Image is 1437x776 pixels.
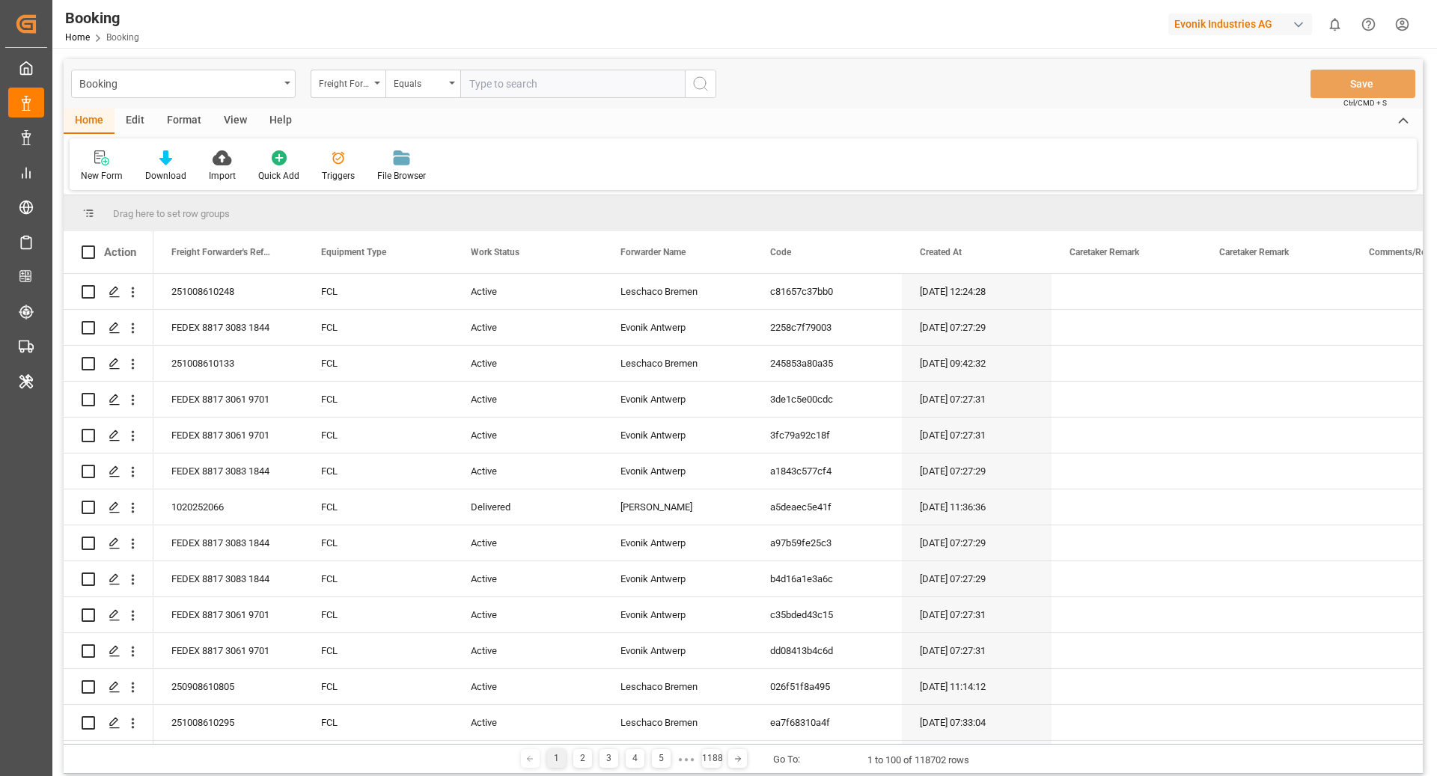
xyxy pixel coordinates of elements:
div: FCL [303,597,453,632]
div: Download [145,169,186,183]
a: Home [65,32,90,43]
div: FCL [303,382,453,417]
div: Triggers [322,169,355,183]
div: Active [453,310,602,345]
div: Action [104,245,136,259]
div: [PERSON_NAME] [602,489,752,525]
span: Freight Forwarder's Reference No. [171,247,272,257]
div: [DATE] 07:27:31 [902,633,1052,668]
div: Press SPACE to select this row. [64,597,153,633]
div: FCL [303,525,453,560]
div: [DATE] 07:27:31 [902,382,1052,417]
div: [DATE] 09:42:32 [902,346,1052,381]
div: Press SPACE to select this row. [64,382,153,418]
div: FEDEX 8817 3083 1844 [153,525,303,560]
div: 251008610295 [153,705,303,740]
div: Press SPACE to select this row. [64,489,153,525]
div: Go To: [773,752,800,767]
div: a97b59fe25c3 [752,525,902,560]
div: FEDEX 8817 3061 9701 [153,418,303,453]
button: Help Center [1352,7,1385,41]
span: Code [770,247,791,257]
div: FCL [303,633,453,668]
div: Press SPACE to select this row. [64,418,153,453]
div: Active [453,346,602,381]
div: Evonik Antwerp [602,561,752,596]
span: Ctrl/CMD + S [1343,97,1387,109]
div: a1843c577cf4 [752,453,902,489]
div: 2 [573,749,592,768]
div: [DATE] 07:27:31 [902,597,1052,632]
div: FCL [303,346,453,381]
div: Evonik Antwerp [602,453,752,489]
div: Evonik Antwerp [602,310,752,345]
div: c35bded43c15 [752,597,902,632]
button: search button [685,70,716,98]
div: Active [453,669,602,704]
div: Press SPACE to select this row. [64,561,153,597]
div: 251008610248 [153,274,303,309]
div: FCL [303,453,453,489]
span: Drag here to set row groups [113,208,230,219]
div: Press SPACE to select this row. [64,346,153,382]
div: 251008610133 [153,346,303,381]
div: 2258c7f79003 [752,310,902,345]
div: ● ● ● [678,754,695,765]
div: [DATE] 07:27:29 [902,525,1052,560]
span: Equipment Type [321,247,386,257]
button: Save [1311,70,1415,98]
div: Booking [79,73,279,92]
div: Active [453,382,602,417]
span: Forwarder Name [620,247,686,257]
div: 026f51f8a495 [752,669,902,704]
div: Evonik Industries AG [1168,13,1312,35]
div: Freight Forwarder's Reference No. [319,73,370,91]
div: a5deaec5e41f [752,489,902,525]
div: Equals [394,73,445,91]
div: ea7f68310a4f [752,705,902,740]
div: Quick Add [258,169,299,183]
div: Active [453,418,602,453]
div: FEDEX 8817 3083 1844 [153,561,303,596]
div: Active [453,705,602,740]
div: Active [453,274,602,309]
div: Leschaco Bremen [602,705,752,740]
div: FCL [303,561,453,596]
div: FEDEX 8817 3083 1844 [153,453,303,489]
div: Evonik Antwerp [602,382,752,417]
div: New Form [81,169,123,183]
div: FEDEX 8817 3061 9701 [153,633,303,668]
div: Press SPACE to select this row. [64,525,153,561]
div: Edit [115,109,156,134]
div: b4d16a1e3a6c [752,561,902,596]
div: View [213,109,258,134]
div: Press SPACE to select this row. [64,669,153,705]
div: Press SPACE to select this row. [64,633,153,669]
div: [DATE] 07:27:29 [902,561,1052,596]
button: open menu [311,70,385,98]
div: Press SPACE to select this row. [64,705,153,741]
div: FCL [303,489,453,525]
div: File Browser [377,169,426,183]
div: FEDEX 8817 3061 9701 [153,597,303,632]
span: Work Status [471,247,519,257]
div: Leschaco Bremen [602,346,752,381]
div: Active [453,525,602,560]
div: Delivered [453,489,602,525]
div: Leschaco Bremen [602,669,752,704]
div: 3fc79a92c18f [752,418,902,453]
div: Press SPACE to select this row. [64,453,153,489]
div: Booking [65,7,139,29]
div: 1 to 100 of 118702 rows [867,753,969,768]
div: FCL [303,274,453,309]
div: 1020252066 [153,489,303,525]
div: Leschaco Bremen [602,274,752,309]
button: open menu [71,70,296,98]
div: Help [258,109,303,134]
div: Evonik Antwerp [602,633,752,668]
span: Caretaker Remark [1070,247,1139,257]
div: Evonik Antwerp [602,418,752,453]
div: 1188 [702,749,721,768]
div: c81657c37bb0 [752,274,902,309]
div: Active [453,561,602,596]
